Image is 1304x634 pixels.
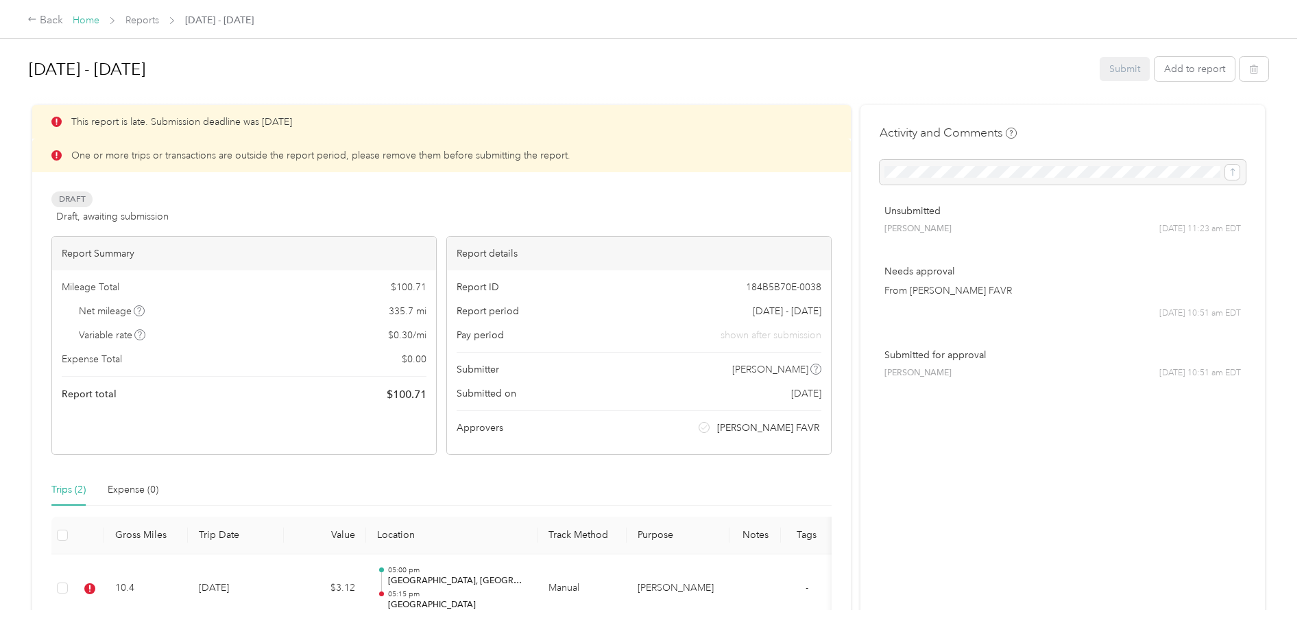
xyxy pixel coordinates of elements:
td: [DATE] [188,554,284,623]
a: Reports [125,14,159,26]
th: Trip Date [188,517,284,554]
th: Value [284,517,366,554]
a: Home [73,14,99,26]
td: 10.4 [104,554,188,623]
div: This report is late. Submission deadline was [DATE] [32,105,851,139]
th: Gross Miles [104,517,188,554]
button: Add to report [1155,57,1235,81]
span: $ 0.00 [402,352,426,366]
div: Expense (0) [108,482,158,497]
span: Draft [51,191,93,207]
p: 05:15 pm [388,589,527,599]
div: Trips (2) [51,482,86,497]
div: Report details [447,237,831,270]
span: [DATE] [791,386,821,401]
span: Report period [457,304,519,318]
span: [PERSON_NAME] [884,367,952,379]
span: Submitter [457,362,499,377]
span: [PERSON_NAME] [884,223,952,235]
span: Mileage Total [62,280,119,294]
th: Notes [729,517,781,554]
p: 05:00 pm [388,565,527,575]
span: [DATE] - [DATE] [185,13,254,27]
span: $ 100.71 [391,280,426,294]
span: [PERSON_NAME] [732,362,808,377]
span: [PERSON_NAME] FAVR [717,421,819,435]
span: 184B5B70E-0038 [746,280,821,294]
span: Approvers [457,421,503,435]
th: Track Method [538,517,627,554]
span: [DATE] - [DATE] [753,304,821,318]
div: Report Summary [52,237,436,270]
p: [GEOGRAPHIC_DATA], [GEOGRAPHIC_DATA] [388,575,527,587]
p: Unsubmitted [884,204,1241,218]
th: Purpose [627,517,729,554]
th: Tags [781,517,832,554]
span: Net mileage [79,304,145,318]
p: One or more trips or transactions are outside the report period, please remove them before submit... [71,148,570,163]
td: Manual [538,554,627,623]
p: Submitted for approval [884,348,1241,362]
span: Expense Total [62,352,122,366]
span: [DATE] 10:51 am EDT [1159,367,1241,379]
span: Draft, awaiting submission [56,209,169,224]
h4: Activity and Comments [880,124,1017,141]
span: [DATE] 10:51 am EDT [1159,307,1241,320]
div: Back [27,12,63,29]
td: Acosta [627,554,729,623]
span: shown after submission [721,328,821,342]
span: Report total [62,387,117,401]
span: Variable rate [79,328,146,342]
span: [DATE] 11:23 am EDT [1159,223,1241,235]
span: Report ID [457,280,499,294]
th: Location [366,517,538,554]
span: Submitted on [457,386,516,401]
span: 335.7 mi [389,304,426,318]
iframe: Everlance-gr Chat Button Frame [1227,557,1304,634]
p: Needs approval [884,264,1241,279]
p: [GEOGRAPHIC_DATA] [388,599,527,611]
span: $ 0.30 / mi [388,328,426,342]
span: - [806,582,808,594]
p: From [PERSON_NAME] FAVR [884,283,1241,298]
h1: Jul 1 - 15, 2025 [29,53,1090,86]
span: $ 100.71 [387,386,426,403]
td: $3.12 [284,554,366,623]
span: Pay period [457,328,504,342]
